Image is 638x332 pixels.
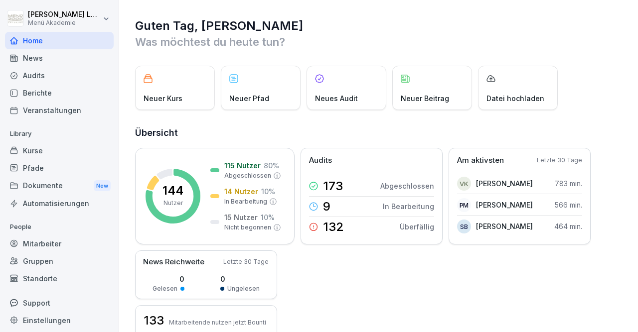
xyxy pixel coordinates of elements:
p: People [5,219,114,235]
p: Letzte 30 Tage [223,257,269,266]
p: 10 % [261,212,275,222]
h2: Übersicht [135,126,623,140]
p: Mitarbeitende nutzen jetzt Bounti [169,319,266,326]
p: Neuer Beitrag [401,93,449,104]
p: In Bearbeitung [224,197,267,206]
a: Standorte [5,270,114,287]
p: 15 Nutzer [224,212,258,222]
a: News [5,49,114,67]
div: VK [457,177,471,191]
p: Library [5,126,114,142]
p: 10 % [261,186,275,197]
a: Audits [5,67,114,84]
p: News Reichweite [143,256,204,268]
p: In Bearbeitung [383,201,434,212]
a: Automatisierungen [5,195,114,212]
p: [PERSON_NAME] [476,221,533,231]
div: New [94,180,111,192]
p: 132 [323,221,344,233]
p: Audits [309,155,332,166]
a: Berichte [5,84,114,102]
p: [PERSON_NAME] [476,200,533,210]
p: Was möchtest du heute tun? [135,34,623,50]
div: Dokumente [5,177,114,195]
p: 0 [220,274,260,284]
a: Kurse [5,142,114,159]
a: Veranstaltungen [5,102,114,119]
p: Datei hochladen [486,93,544,104]
p: 0 [153,274,184,284]
p: Letzte 30 Tage [537,156,582,165]
h3: 133 [144,312,164,329]
p: Nicht begonnen [224,223,271,232]
p: Abgeschlossen [224,171,271,180]
p: Neuer Kurs [144,93,182,104]
p: Ungelesen [227,284,260,293]
p: Nutzer [163,199,183,208]
p: Am aktivsten [457,155,504,166]
a: Mitarbeiter [5,235,114,252]
a: Pfade [5,159,114,177]
p: Überfällig [400,221,434,232]
p: Neues Audit [315,93,358,104]
a: Home [5,32,114,49]
div: PM [457,198,471,212]
div: Support [5,294,114,312]
p: 115 Nutzer [224,160,261,171]
p: 783 min. [555,178,582,189]
p: 464 min. [554,221,582,231]
p: Gelesen [153,284,177,293]
p: 566 min. [555,200,582,210]
h1: Guten Tag, [PERSON_NAME] [135,18,623,34]
p: [PERSON_NAME] [476,178,533,189]
a: Einstellungen [5,312,114,329]
p: 80 % [264,160,279,171]
a: Gruppen [5,252,114,270]
p: Menü Akademie [28,19,101,26]
a: DokumenteNew [5,177,114,195]
p: 14 Nutzer [224,186,258,197]
p: 9 [323,201,330,213]
div: SB [457,220,471,233]
p: Neuer Pfad [229,93,269,104]
p: Abgeschlossen [380,181,434,191]
p: 173 [323,180,343,192]
p: 144 [162,185,183,197]
p: [PERSON_NAME] Lange [28,10,101,19]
